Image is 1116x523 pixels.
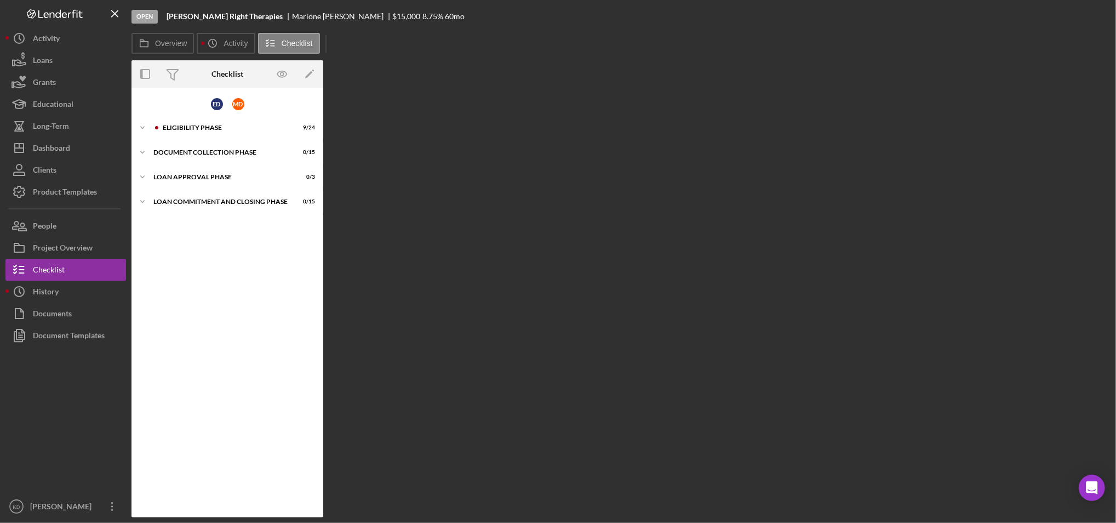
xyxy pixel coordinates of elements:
button: Checklist [258,33,320,54]
button: Project Overview [5,237,126,259]
text: KD [13,504,20,510]
button: Educational [5,93,126,115]
div: Open Intercom Messenger [1079,475,1105,501]
div: Grants [33,71,56,96]
label: Overview [155,39,187,48]
div: 8.75 % [422,12,443,21]
div: Activity [33,27,60,52]
b: [PERSON_NAME] Right Therapies [167,12,283,21]
button: Clients [5,159,126,181]
div: 0 / 15 [295,149,315,156]
div: Eligibility Phase [163,124,288,131]
div: Project Overview [33,237,93,261]
button: Overview [131,33,194,54]
div: Product Templates [33,181,97,206]
button: Long-Term [5,115,126,137]
button: Loans [5,49,126,71]
div: Document Collection Phase [153,149,288,156]
button: Checklist [5,259,126,281]
div: E D [211,98,223,110]
div: Checklist [33,259,65,283]
div: Long-Term [33,115,69,140]
button: Product Templates [5,181,126,203]
div: Checklist [211,70,243,78]
div: Loan Commitment and Closing Phase [153,198,288,205]
div: Marione [PERSON_NAME] [292,12,393,21]
div: People [33,215,56,240]
div: 0 / 3 [295,174,315,180]
div: Clients [33,159,56,184]
div: History [33,281,59,305]
div: Open [131,10,158,24]
span: $15,000 [393,12,421,21]
div: 60 mo [445,12,465,21]
div: Educational [33,93,73,118]
div: Loan Approval Phase [153,174,288,180]
button: Grants [5,71,126,93]
div: Documents [33,303,72,327]
div: Loans [33,49,53,74]
label: Activity [224,39,248,48]
button: Activity [5,27,126,49]
button: Documents [5,303,126,325]
button: History [5,281,126,303]
div: M D [232,98,244,110]
div: 0 / 15 [295,198,315,205]
button: Document Templates [5,325,126,346]
button: Dashboard [5,137,126,159]
button: People [5,215,126,237]
button: Activity [197,33,255,54]
div: Dashboard [33,137,70,162]
div: Document Templates [33,325,105,349]
button: KD[PERSON_NAME] [5,496,126,518]
div: [PERSON_NAME] [27,496,99,520]
div: 9 / 24 [295,124,315,131]
label: Checklist [282,39,313,48]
